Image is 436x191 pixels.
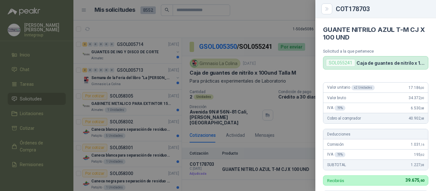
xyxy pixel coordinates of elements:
span: 195 [414,152,424,157]
span: ,00 [420,96,424,100]
div: x 2 Unidades [351,85,375,90]
span: 1.031 [411,142,424,147]
p: Caja de guantes de nitrilo x 100und Talla M [357,60,425,66]
span: SUBTOTAL [327,163,346,167]
span: 1.227 [411,163,424,167]
span: ,60 [419,179,424,183]
p: Recibirás [327,179,344,183]
span: 39.675 [405,178,424,183]
span: 6.530 [411,106,424,110]
div: SOL055241 [326,59,355,67]
span: 17.186 [409,85,424,90]
span: ,68 [420,117,424,120]
span: Deducciones [327,132,350,136]
span: ,68 [420,107,424,110]
span: Comisión [327,142,344,147]
span: IVA [327,106,345,111]
span: Valor bruto [327,96,346,100]
button: Close [323,5,331,13]
div: 19 % [335,152,346,157]
span: ,16 [420,143,424,146]
span: ,92 [420,153,424,157]
span: 34.372 [409,96,424,100]
div: COT178703 [336,6,428,12]
p: Solicitud a la que pertenece [323,49,428,54]
span: ,00 [420,86,424,90]
span: Cobro al comprador [327,116,361,121]
h4: GUANTE NITRILO AZUL T-M CJ X 100 UND [323,26,428,41]
div: 19 % [335,106,346,111]
span: ,08 [420,163,424,167]
span: 40.902 [409,116,424,121]
span: IVA [327,152,345,157]
span: Valor unitario [327,85,375,90]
